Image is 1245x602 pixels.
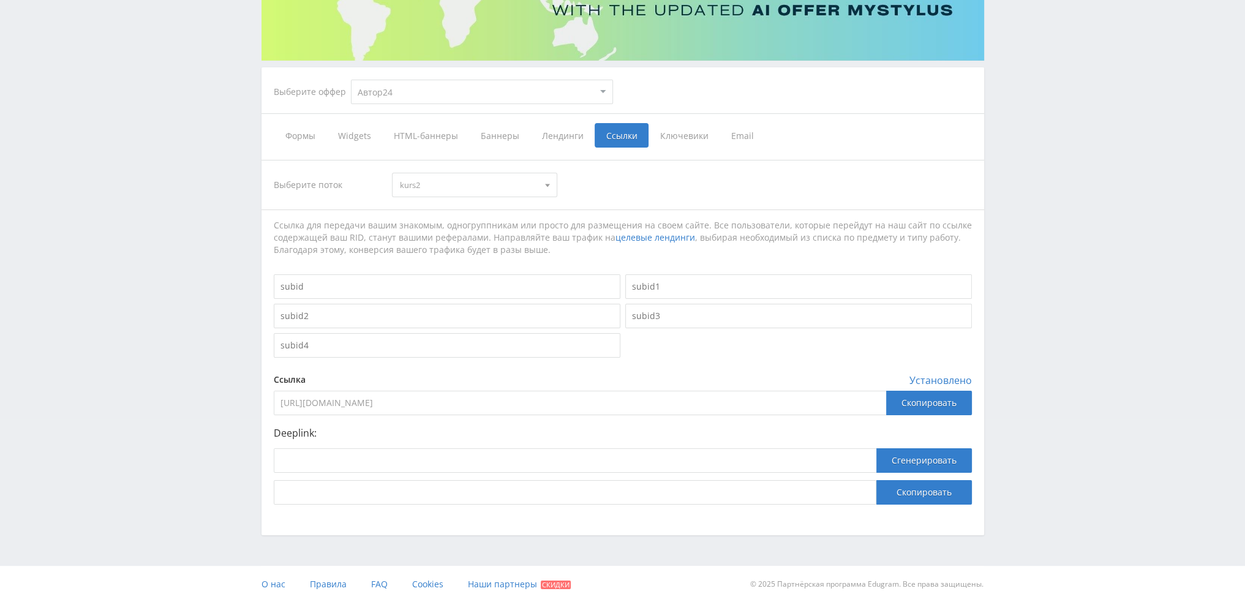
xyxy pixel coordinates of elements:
[541,581,571,589] span: Скидки
[909,375,972,386] span: Установлено
[274,427,972,438] p: Deeplink:
[274,219,972,256] div: Ссылка для передачи вашим знакомым, одногруппникам или просто для размещения на своем сайте. Все ...
[625,274,972,299] input: subid1
[468,578,537,590] span: Наши партнеры
[310,578,347,590] span: Правила
[274,304,620,328] input: subid2
[274,333,620,358] input: subid4
[371,578,388,590] span: FAQ
[876,448,972,473] button: Сгенерировать
[649,123,720,148] span: Ключевики
[274,87,351,97] div: Выберите оффер
[625,304,972,328] input: subid3
[886,391,972,415] div: Скопировать
[720,123,765,148] span: Email
[469,123,530,148] span: Баннеры
[530,123,595,148] span: Лендинги
[595,123,649,148] span: Ссылки
[400,173,538,197] span: kurs2
[261,578,285,590] span: О нас
[876,480,972,505] button: Скопировать
[274,375,972,385] div: Ссылка
[274,123,326,148] span: Формы
[412,578,443,590] span: Cookies
[274,173,380,197] div: Выберите поток
[274,274,620,299] input: subid
[615,231,695,243] a: целевые лендинги
[382,123,469,148] span: HTML-баннеры
[326,123,382,148] span: Widgets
